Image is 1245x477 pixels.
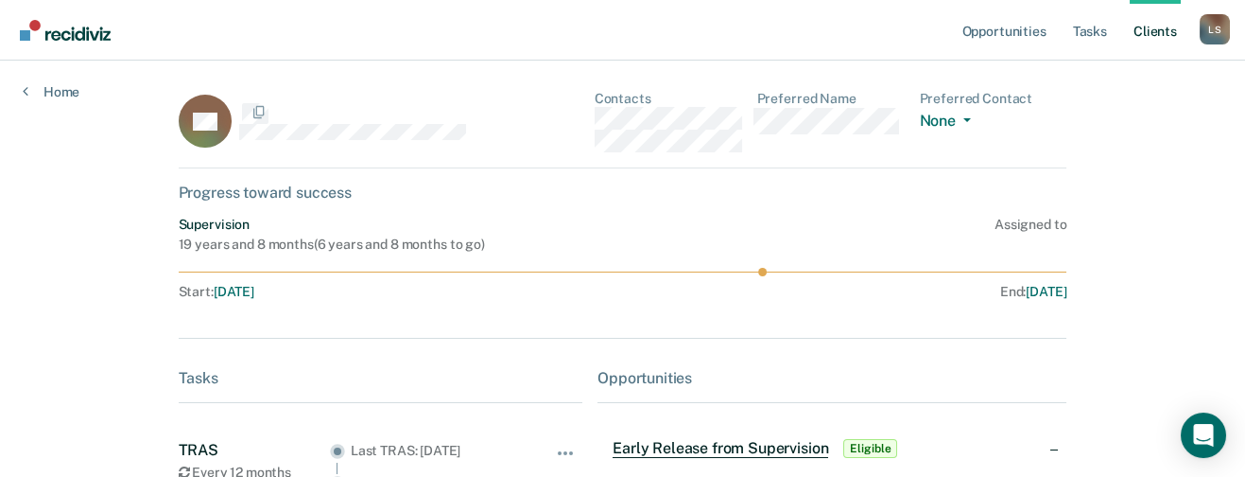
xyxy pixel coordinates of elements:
[179,237,485,253] div: 19 years and 8 months ( 6 years and 8 months to go )
[179,369,583,387] div: Tasks
[179,184,1067,202] div: Progress toward success
[595,91,742,107] dt: Contacts
[1181,413,1226,458] div: Open Intercom Messenger
[214,284,254,299] span: [DATE]
[1200,14,1230,44] button: Profile dropdown button
[23,83,79,100] a: Home
[179,284,624,300] div: Start :
[843,439,897,458] span: Eligible
[919,112,977,133] button: None
[613,439,828,458] span: Early Release from Supervision
[179,441,330,459] div: TRAS
[919,91,1066,107] dt: Preferred Contact
[1026,284,1066,299] span: [DATE]
[179,217,485,233] div: Supervision
[1200,14,1230,44] div: L S
[20,20,111,41] img: Recidiviz
[597,369,1066,387] div: Opportunities
[757,91,905,107] dt: Preferred Name
[631,284,1066,300] div: End :
[351,443,532,459] div: Last TRAS: [DATE]
[994,217,1066,253] div: Assigned to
